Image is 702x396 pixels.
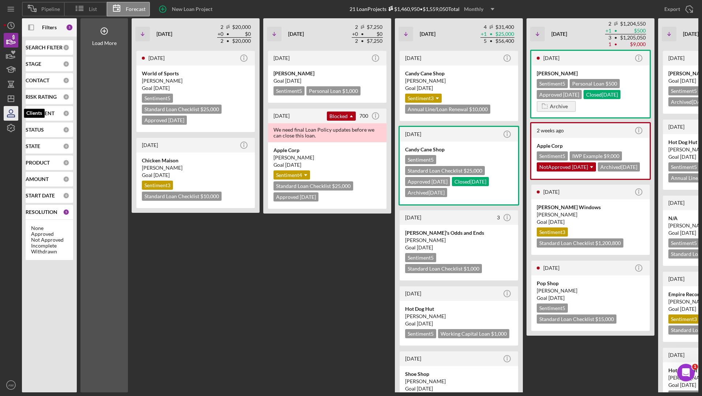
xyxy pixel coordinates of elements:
a: [DATE]Chicken Maison[PERSON_NAME]Goal [DATE]Sentiment3Standard Loan Checklist $10,000 [135,137,256,209]
b: [DATE] [420,31,435,37]
div: [PERSON_NAME] [142,77,249,84]
div: Pop Shop [537,280,644,287]
a: 2 weeks agoApple CorpSentiment5IWP Example $9,000NotApproved [DATE]Archived[DATE] [530,122,651,180]
div: Archived [DATE] [405,188,447,197]
td: $56,400 [495,38,514,45]
td: $20,000 [232,24,251,31]
span: Goal [668,230,696,236]
time: 2025-05-09 13:45 [405,290,421,297]
time: 2025-05-22 18:42 [273,55,290,61]
span: • [614,35,618,40]
div: Standard Loan Checklist $25,000 [273,181,353,191]
td: + 1 [605,27,612,34]
div: Not Approved [31,237,68,243]
b: [DATE] [156,31,172,37]
div: Sentiment 5 [537,303,568,313]
div: Sentiment 5 [668,238,699,248]
span: • [226,32,230,37]
span: Goal [405,244,433,250]
div: Standard Loan Checklist [537,238,623,248]
div: Archive [550,101,568,112]
td: $500 [620,27,646,34]
div: 0 [63,110,69,117]
span: $1,000 [491,331,507,337]
div: 21 Loan Projects • $1,559,050 Total [350,4,499,15]
time: 10/20/2025 [680,230,696,236]
time: 2025-05-20 18:41 [543,189,559,195]
span: • [226,39,230,44]
time: 2025-08-28 22:09 [668,124,684,130]
time: 06/15/2025 [154,172,170,178]
div: Archived [DATE] [598,162,640,171]
span: • [360,32,365,37]
div: Closed [DATE] [452,177,489,186]
div: Standard Loan Checklist [405,264,482,273]
div: $1,460,950 [386,6,420,12]
time: 10/31/2025 [680,78,696,84]
td: 4 [480,24,487,31]
span: Goal [537,295,565,301]
td: 3 [605,34,612,41]
div: 0 [63,61,69,67]
div: We need final Loan Policy updates before we can close this loan. [268,123,386,142]
span: $10,000 [200,193,219,199]
td: $1,205,050 [620,34,646,41]
span: Goal [273,78,301,84]
time: 2025-08-15 17:01 [148,55,165,61]
td: 2 [352,24,358,31]
time: 09/10/2025 [548,219,565,225]
time: 2025-08-04 20:20 [668,352,684,358]
div: IWP Example $9,000 [570,151,622,161]
a: [DATE][PERSON_NAME]Goal [DATE]Sentiment5Personal Loan $1,000 [267,50,388,104]
div: [PERSON_NAME] [405,237,513,244]
a: [DATE]Candy Cane ShopSentiment5Standard Loan Checklist $25,000Approved [DATE]Closed[DATE]Archived... [399,126,519,205]
span: $1,200,800 [595,240,621,246]
div: [PERSON_NAME] [273,154,381,161]
b: PRODUCT [26,160,50,166]
div: Sentiment 5 [668,86,699,95]
time: 08/11/2025 [417,320,433,327]
b: SENTIMENT [26,110,54,116]
time: 2025-03-21 20:03 [668,55,684,61]
td: 5 [480,38,487,45]
div: Export [664,2,680,16]
b: RESOLUTION [26,209,57,215]
time: 07/21/2025 [285,78,301,84]
div: Sentiment 5 [537,151,568,161]
div: Sentiment 5 [405,329,436,338]
div: Load More [92,40,117,46]
div: Standard Loan Checklist $25,000 [142,105,222,114]
b: Filters [42,24,57,30]
time: 10/27/2025 [680,154,696,160]
div: 0 [63,94,69,100]
div: Sentiment 3 [537,227,568,237]
div: Sentiment 4 [273,170,310,180]
div: 5 [66,24,73,31]
td: $9,000 [620,41,646,48]
div: Sentiment 5 [405,253,436,262]
a: [DATE]3[PERSON_NAME]'s Odds and Ends[PERSON_NAME]Goal [DATE]Sentiment5Standard Loan Checklist $1,000 [399,209,519,282]
div: Personal Loan $500 [570,79,620,88]
span: 1 [692,364,698,370]
div: [PERSON_NAME] [537,287,644,294]
span: Goal [142,85,170,91]
span: $15,000 [595,316,614,322]
td: 2 [217,38,224,45]
div: 0 [63,77,69,84]
div: Blocked [327,112,356,121]
div: [PERSON_NAME] [273,70,381,77]
div: Sentiment 3 [405,94,442,103]
b: SEARCH FILTER [26,45,63,50]
span: Goal [668,382,696,388]
time: 07/01/2025 [285,162,301,168]
div: Incomplete [31,243,68,249]
div: 0 [63,44,69,51]
button: Archive [537,101,576,112]
td: + 0 [217,31,224,38]
div: 0 [63,143,69,150]
div: Working Capital Loan [438,329,509,338]
a: [DATE][PERSON_NAME] Windows[PERSON_NAME]Goal [DATE]Sentiment3Standard Loan Checklist $1,200,800 [530,184,651,256]
div: Approved [31,231,68,237]
span: Goal [537,219,565,225]
a: [DATE]Blocked700We need final Loan Policy updates before we can close this loan.Apple Corp[PERSON... [267,108,388,210]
